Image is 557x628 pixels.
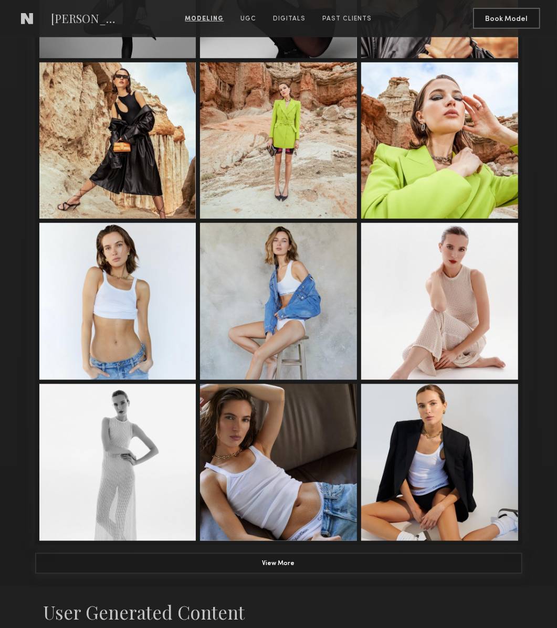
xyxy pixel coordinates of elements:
a: Modeling [181,14,228,24]
a: Past Clients [319,14,376,24]
span: [PERSON_NAME] [51,10,124,29]
h1: User Generated Content [27,600,531,624]
a: Digitals [269,14,310,24]
a: Book Model [473,14,540,23]
a: UGC [237,14,261,24]
button: View More [35,553,522,574]
button: Book Model [473,8,540,29]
